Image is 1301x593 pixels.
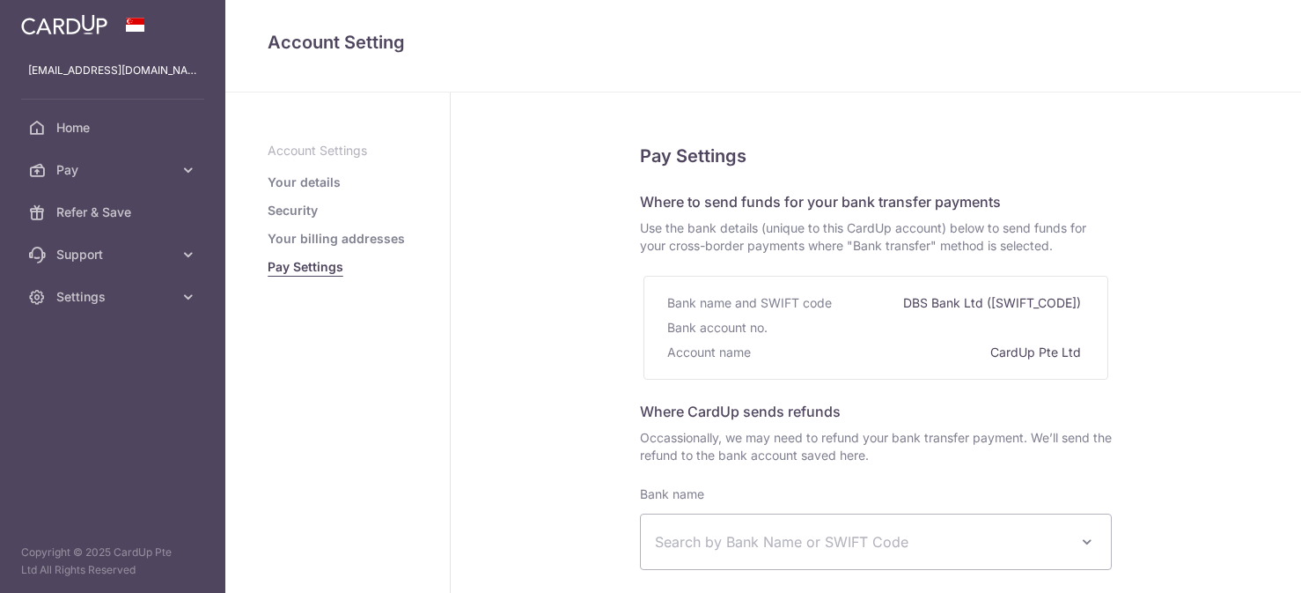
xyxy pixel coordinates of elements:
[28,62,197,79] p: [EMAIL_ADDRESS][DOMAIN_NAME]
[268,142,408,159] p: Account Settings
[640,219,1112,255] span: Use the bank details (unique to this CardUp account) below to send funds for your cross-border pa...
[56,288,173,306] span: Settings
[903,291,1084,315] div: DBS Bank Ltd ([SWIFT_CODE])
[21,14,107,35] img: CardUp
[56,119,173,137] span: Home
[972,89,1301,593] iframe: Find more information here
[640,193,1001,211] span: Where to send funds for your bank transfer payments
[640,403,841,420] span: Where CardUp sends refunds
[655,531,1069,552] span: Search by Bank Name or SWIFT Code
[268,174,341,191] a: Your details
[268,258,343,276] a: Pay Settings
[640,142,1112,170] h5: Pay Settings
[667,291,835,315] div: Bank name and SWIFT code
[268,202,318,219] a: Security
[640,429,1112,464] span: Occassionally, we may need to refund your bank transfer payment. We’ll send the refund to the ban...
[667,340,754,365] div: Account name
[667,315,771,340] div: Bank account no.
[268,230,405,248] a: Your billing addresses
[56,246,173,263] span: Support
[56,204,173,221] span: Refer & Save
[56,161,173,179] span: Pay
[268,32,405,53] span: translation missing: en.refund_bank_accounts.show.title.account_setting
[640,486,704,503] label: Bank name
